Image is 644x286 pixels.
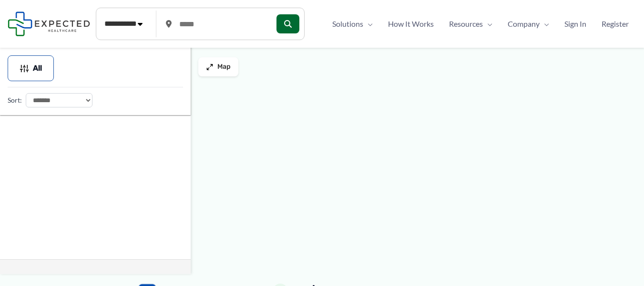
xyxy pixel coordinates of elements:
[8,11,90,36] img: Expected Healthcare Logo - side, dark font, small
[217,63,231,71] span: Map
[33,65,42,72] span: All
[20,64,29,73] img: Filter
[602,17,629,31] span: Register
[325,17,380,31] a: SolutionsMenu Toggle
[206,63,214,71] img: Maximize
[540,17,549,31] span: Menu Toggle
[8,94,22,106] label: Sort:
[198,57,238,76] button: Map
[380,17,441,31] a: How It Works
[500,17,557,31] a: CompanyMenu Toggle
[483,17,492,31] span: Menu Toggle
[557,17,594,31] a: Sign In
[8,55,54,81] button: All
[388,17,434,31] span: How It Works
[332,17,363,31] span: Solutions
[449,17,483,31] span: Resources
[594,17,636,31] a: Register
[564,17,586,31] span: Sign In
[508,17,540,31] span: Company
[441,17,500,31] a: ResourcesMenu Toggle
[363,17,373,31] span: Menu Toggle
